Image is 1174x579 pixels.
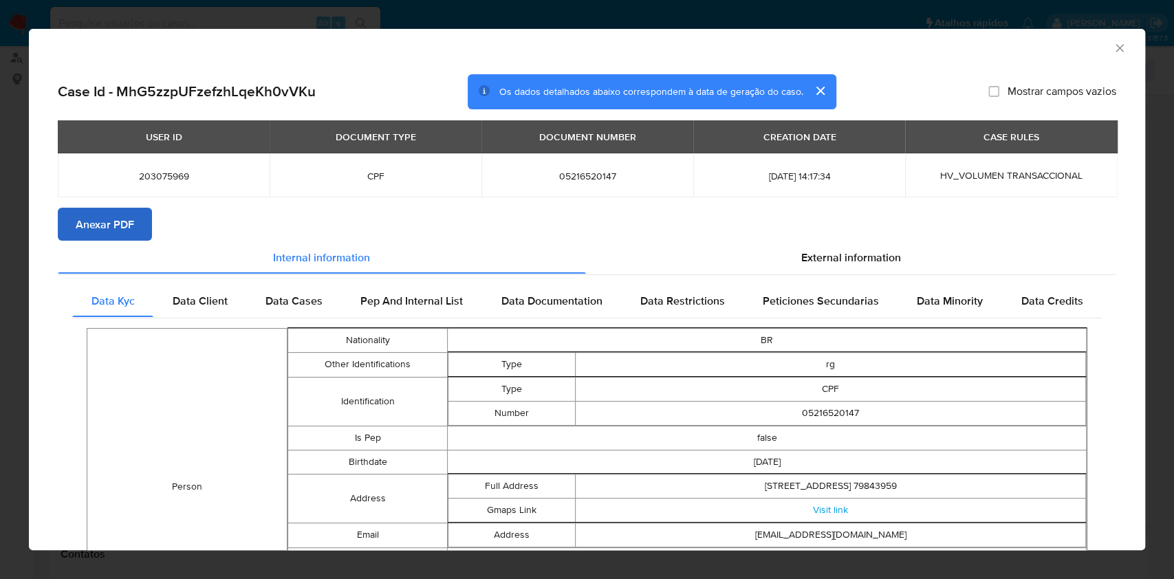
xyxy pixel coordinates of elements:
button: cerrar [803,74,836,107]
td: BR [448,328,1087,352]
td: false [448,426,1087,450]
a: Visit link [813,503,848,516]
td: Email [287,523,447,547]
span: Internal information [273,249,370,265]
td: Address [448,523,576,547]
td: Vendedor e prestador de serviços do comércio, ambulante, caixeiro-viajante e camelô [448,547,1087,571]
td: Is Pep [287,426,447,450]
td: Birthdate [287,450,447,474]
div: CASE RULES [975,125,1047,149]
span: Mostrar campos vazios [1008,85,1116,98]
td: [EMAIL_ADDRESS][DOMAIN_NAME] [576,523,1086,547]
span: Peticiones Secundarias [763,292,879,308]
h2: Case Id - MhG5zzpUFzefzhLqeKh0vVKu [58,83,316,100]
span: Data Restrictions [640,292,725,308]
div: Detailed internal info [72,284,1102,317]
span: HV_VOLUMEN TRANSACCIONAL [940,168,1083,182]
button: Fechar a janela [1113,41,1125,54]
span: Data Kyc [91,292,135,308]
td: Number [448,401,576,425]
span: Data Documentation [501,292,602,308]
div: Detailed info [58,241,1116,274]
span: Data Credits [1021,292,1083,308]
div: USER ID [138,125,191,149]
span: 05216520147 [498,170,677,182]
span: Data Minority [917,292,983,308]
td: Type [448,377,576,401]
span: Anexar PDF [76,209,134,239]
span: External information [801,249,901,265]
span: Data Client [173,292,228,308]
span: Data Cases [265,292,323,308]
div: DOCUMENT NUMBER [531,125,644,149]
div: DOCUMENT TYPE [327,125,424,149]
td: Nationality [287,328,447,352]
td: Other Identifications [287,352,447,377]
td: Gmaps Link [448,498,576,522]
td: rg [576,352,1086,376]
td: Occupation [287,547,447,571]
td: Full Address [448,474,576,498]
span: CPF [286,170,465,182]
td: 05216520147 [576,401,1086,425]
td: Type [448,352,576,376]
td: Identification [287,377,447,426]
td: [DATE] [448,450,1087,474]
td: [STREET_ADDRESS] 79843959 [576,474,1086,498]
button: Anexar PDF [58,208,152,241]
div: CREATION DATE [754,125,844,149]
span: Os dados detalhados abaixo correspondem à data de geração do caso. [499,85,803,98]
input: Mostrar campos vazios [988,86,999,97]
span: 203075969 [74,170,253,182]
span: Pep And Internal List [360,292,463,308]
div: closure-recommendation-modal [29,29,1145,550]
td: Address [287,474,447,523]
td: CPF [576,377,1086,401]
span: [DATE] 14:17:34 [710,170,889,182]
